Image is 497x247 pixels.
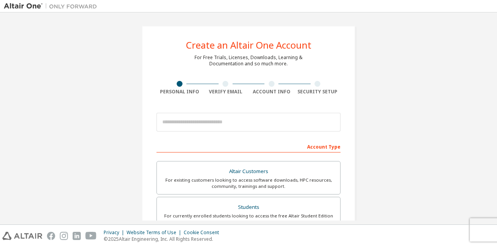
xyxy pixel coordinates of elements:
[4,2,101,10] img: Altair One
[2,232,42,240] img: altair_logo.svg
[156,89,203,95] div: Personal Info
[104,236,224,242] p: © 2025 Altair Engineering, Inc. All Rights Reserved.
[156,140,341,152] div: Account Type
[162,177,335,189] div: For existing customers looking to access software downloads, HPC resources, community, trainings ...
[295,89,341,95] div: Security Setup
[248,89,295,95] div: Account Info
[60,232,68,240] img: instagram.svg
[47,232,55,240] img: facebook.svg
[73,232,81,240] img: linkedin.svg
[203,89,249,95] div: Verify Email
[127,229,184,236] div: Website Terms of Use
[162,166,335,177] div: Altair Customers
[162,202,335,213] div: Students
[186,40,311,50] div: Create an Altair One Account
[162,213,335,225] div: For currently enrolled students looking to access the free Altair Student Edition bundle and all ...
[195,54,302,67] div: For Free Trials, Licenses, Downloads, Learning & Documentation and so much more.
[85,232,97,240] img: youtube.svg
[104,229,127,236] div: Privacy
[184,229,224,236] div: Cookie Consent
